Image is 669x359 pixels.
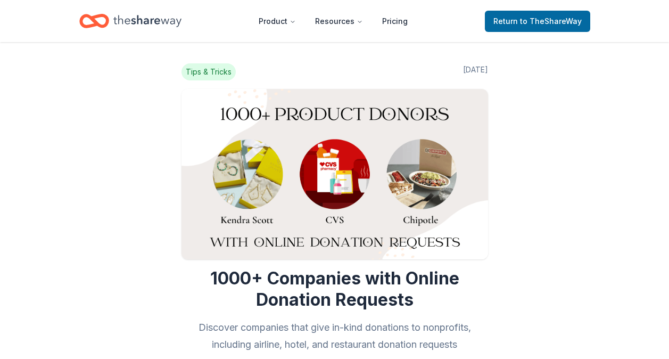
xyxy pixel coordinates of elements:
[79,9,181,34] a: Home
[374,11,416,32] a: Pricing
[463,63,488,80] span: [DATE]
[181,89,488,259] img: Image for 1000+ Companies with Online Donation Requests
[307,11,371,32] button: Resources
[181,319,488,353] h2: Discover companies that give in-kind donations to nonprofits, including airline, hotel, and resta...
[250,11,304,32] button: Product
[181,268,488,311] h1: 1000+ Companies with Online Donation Requests
[485,11,590,32] a: Returnto TheShareWay
[181,63,236,80] span: Tips & Tricks
[520,17,582,26] span: to TheShareWay
[493,15,582,28] span: Return
[250,9,416,34] nav: Main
